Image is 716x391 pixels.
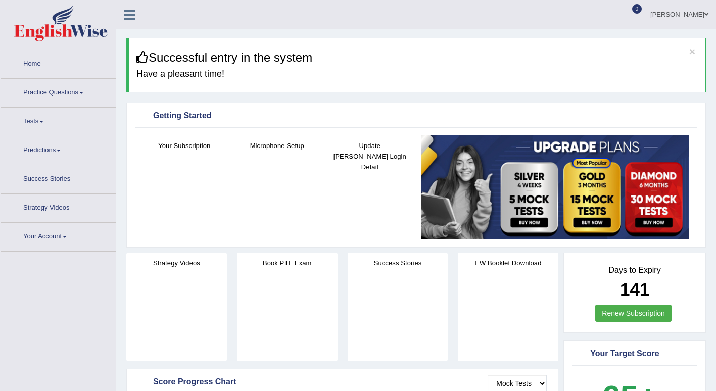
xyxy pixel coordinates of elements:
a: Your Account [1,223,116,248]
h4: Have a pleasant time! [136,69,698,79]
a: Home [1,50,116,75]
a: Renew Subscription [595,305,672,322]
h4: Days to Expiry [575,266,694,275]
h4: Book PTE Exam [237,258,338,268]
div: Score Progress Chart [138,375,547,390]
img: small5.jpg [421,135,690,239]
h4: Update [PERSON_NAME] Login Detail [328,140,411,172]
h3: Successful entry in the system [136,51,698,64]
h4: Strategy Videos [126,258,227,268]
a: Practice Questions [1,79,116,104]
a: Strategy Videos [1,194,116,219]
button: × [689,46,695,57]
div: Your Target Score [575,347,694,362]
a: Predictions [1,136,116,162]
h4: Success Stories [348,258,448,268]
span: 0 [632,4,642,14]
h4: Your Subscription [143,140,226,151]
a: Success Stories [1,165,116,190]
div: Getting Started [138,109,694,124]
a: Tests [1,108,116,133]
h4: EW Booklet Download [458,258,558,268]
b: 141 [620,279,649,299]
h4: Microphone Setup [236,140,319,151]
